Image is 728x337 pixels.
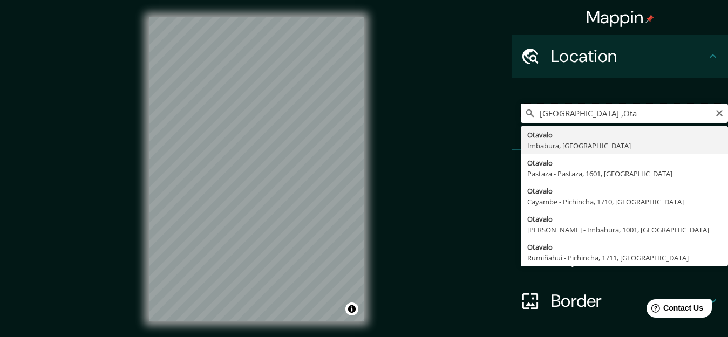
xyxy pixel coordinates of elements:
div: Style [512,193,728,236]
div: Otavalo [527,157,722,168]
div: Otavalo [527,129,722,140]
div: Rumiñahui - Pichincha, 1711, [GEOGRAPHIC_DATA] [527,252,722,263]
h4: Location [551,45,706,67]
div: Otavalo [527,185,722,196]
div: Cayambe - Pichincha, 1710, [GEOGRAPHIC_DATA] [527,196,722,207]
canvas: Map [149,17,364,321]
h4: Mappin [586,6,655,28]
div: Pins [512,150,728,193]
div: Otavalo [527,242,722,252]
div: [PERSON_NAME] - Imbabura, 1001, [GEOGRAPHIC_DATA] [527,224,722,235]
div: Pastaza - Pastaza, 1601, [GEOGRAPHIC_DATA] [527,168,722,179]
button: Clear [715,107,724,118]
div: Layout [512,236,728,279]
div: Otavalo [527,214,722,224]
div: Imbabura, [GEOGRAPHIC_DATA] [527,140,722,151]
input: Pick your city or area [521,104,728,123]
h4: Border [551,290,706,312]
div: Location [512,35,728,78]
div: Border [512,279,728,322]
iframe: Help widget launcher [632,295,716,325]
h4: Layout [551,247,706,269]
img: pin-icon.png [645,15,654,23]
button: Toggle attribution [345,302,358,315]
